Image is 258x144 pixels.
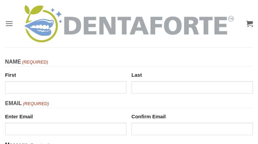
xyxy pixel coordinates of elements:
legend: Name [5,57,253,67]
label: Last [132,69,253,79]
a: Menu [5,15,13,32]
span: (Required) [22,59,48,66]
legend: Email [5,99,253,108]
label: Confirm Email [132,111,253,121]
img: DENTAFORTE™ [25,5,234,42]
span: (Required) [22,100,49,107]
a: View cart [246,16,253,31]
label: Enter Email [5,111,126,121]
label: First [5,69,126,79]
